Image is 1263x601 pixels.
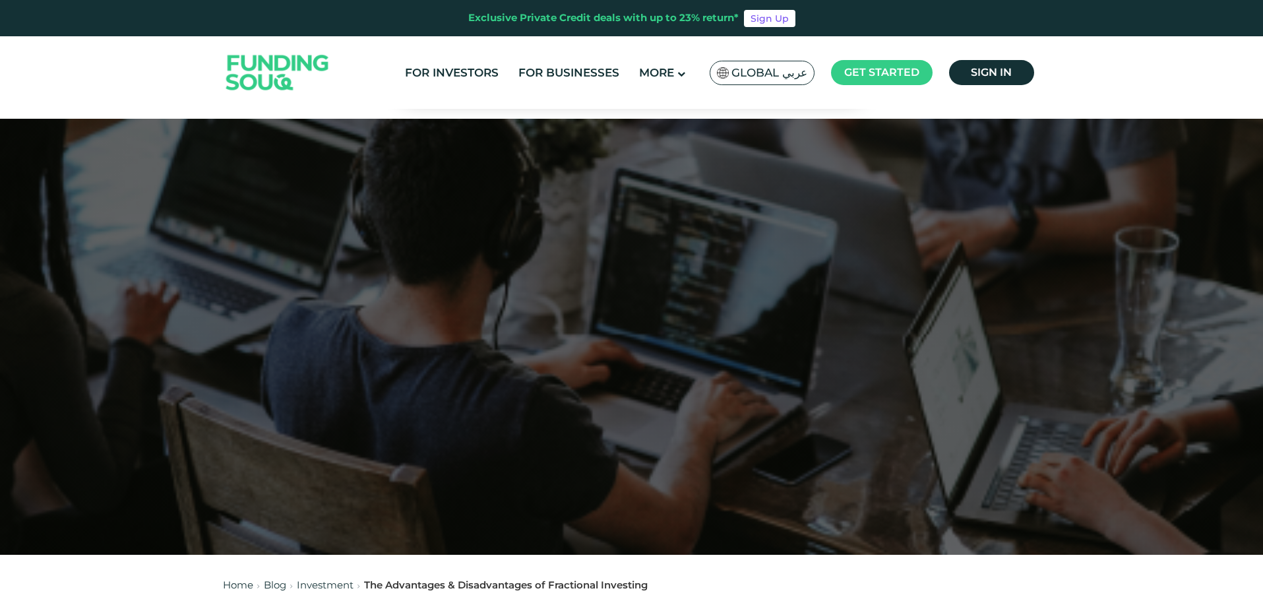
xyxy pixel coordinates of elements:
[223,579,253,591] a: Home
[468,11,739,26] div: Exclusive Private Credit deals with up to 23% return*
[364,578,648,593] div: The Advantages & Disadvantages of Fractional Investing
[297,579,354,591] a: Investment
[515,62,623,84] a: For Businesses
[731,65,807,80] span: Global عربي
[971,66,1012,79] span: Sign in
[402,62,502,84] a: For Investors
[213,40,342,106] img: Logo
[744,10,795,27] a: Sign Up
[949,60,1034,85] a: Sign in
[264,579,286,591] a: Blog
[844,66,919,79] span: Get started
[717,67,729,79] img: SA Flag
[639,66,674,79] span: More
